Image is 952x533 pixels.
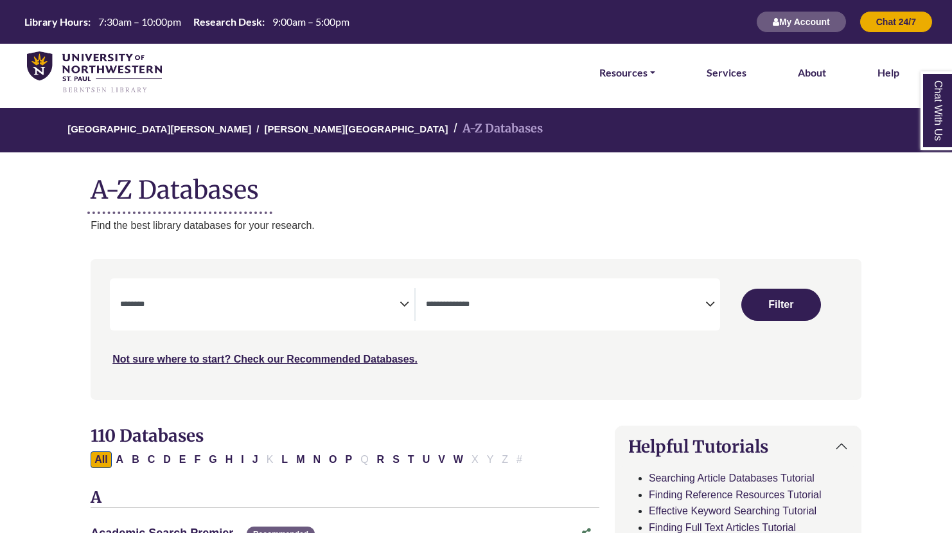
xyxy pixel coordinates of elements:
a: My Account [756,16,847,27]
button: Filter Results F [191,451,205,468]
a: Help [877,64,899,81]
button: Filter Results O [325,451,340,468]
button: Filter Results P [341,451,356,468]
button: Filter Results D [159,451,175,468]
button: Filter Results G [205,451,220,468]
button: Helpful Tutorials [615,426,861,467]
span: 7:30am – 10:00pm [98,15,181,28]
h3: A [91,489,599,508]
a: [GEOGRAPHIC_DATA][PERSON_NAME] [67,122,251,134]
button: Filter Results C [144,451,159,468]
a: Finding Reference Resources Tutorial [649,489,822,500]
button: Filter Results W [450,451,467,468]
a: Not sure where to start? Check our Recommended Databases. [112,354,418,365]
textarea: Search [426,300,705,311]
th: Library Hours: [19,15,91,28]
button: Filter Results L [278,451,292,468]
button: Filter Results J [249,451,262,468]
a: Resources [599,64,655,81]
button: Filter Results A [112,451,128,468]
button: Filter Results B [128,451,143,468]
a: About [798,64,826,81]
nav: Search filters [91,259,861,399]
button: Filter Results I [237,451,247,468]
table: Hours Today [19,15,355,27]
button: Filter Results U [419,451,434,468]
span: 9:00am – 5:00pm [272,15,349,28]
button: Filter Results S [389,451,403,468]
div: Alpha-list to filter by first letter of database name [91,453,527,464]
button: Filter Results T [404,451,418,468]
span: 110 Databases [91,425,204,446]
button: Filter Results V [434,451,449,468]
button: All [91,451,111,468]
button: Submit for Search Results [741,289,821,321]
a: Hours Today [19,15,355,30]
button: Filter Results M [292,451,308,468]
textarea: Search [120,300,400,311]
th: Research Desk: [188,15,265,28]
button: Chat 24/7 [859,11,933,33]
button: Filter Results H [222,451,237,468]
a: Services [707,64,746,81]
h1: A-Z Databases [91,165,861,204]
img: library_home [27,51,162,95]
nav: breadcrumb [91,108,861,152]
a: [PERSON_NAME][GEOGRAPHIC_DATA] [264,122,448,134]
a: Searching Article Databases Tutorial [649,473,815,483]
a: Finding Full Text Articles Tutorial [649,522,796,533]
a: Effective Keyword Searching Tutorial [649,505,816,516]
button: My Account [756,11,847,33]
button: Filter Results N [309,451,324,468]
a: Chat 24/7 [859,16,933,27]
p: Find the best library databases for your research. [91,217,861,234]
button: Filter Results E [175,451,190,468]
button: Filter Results R [373,451,389,468]
li: A-Z Databases [448,120,543,138]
